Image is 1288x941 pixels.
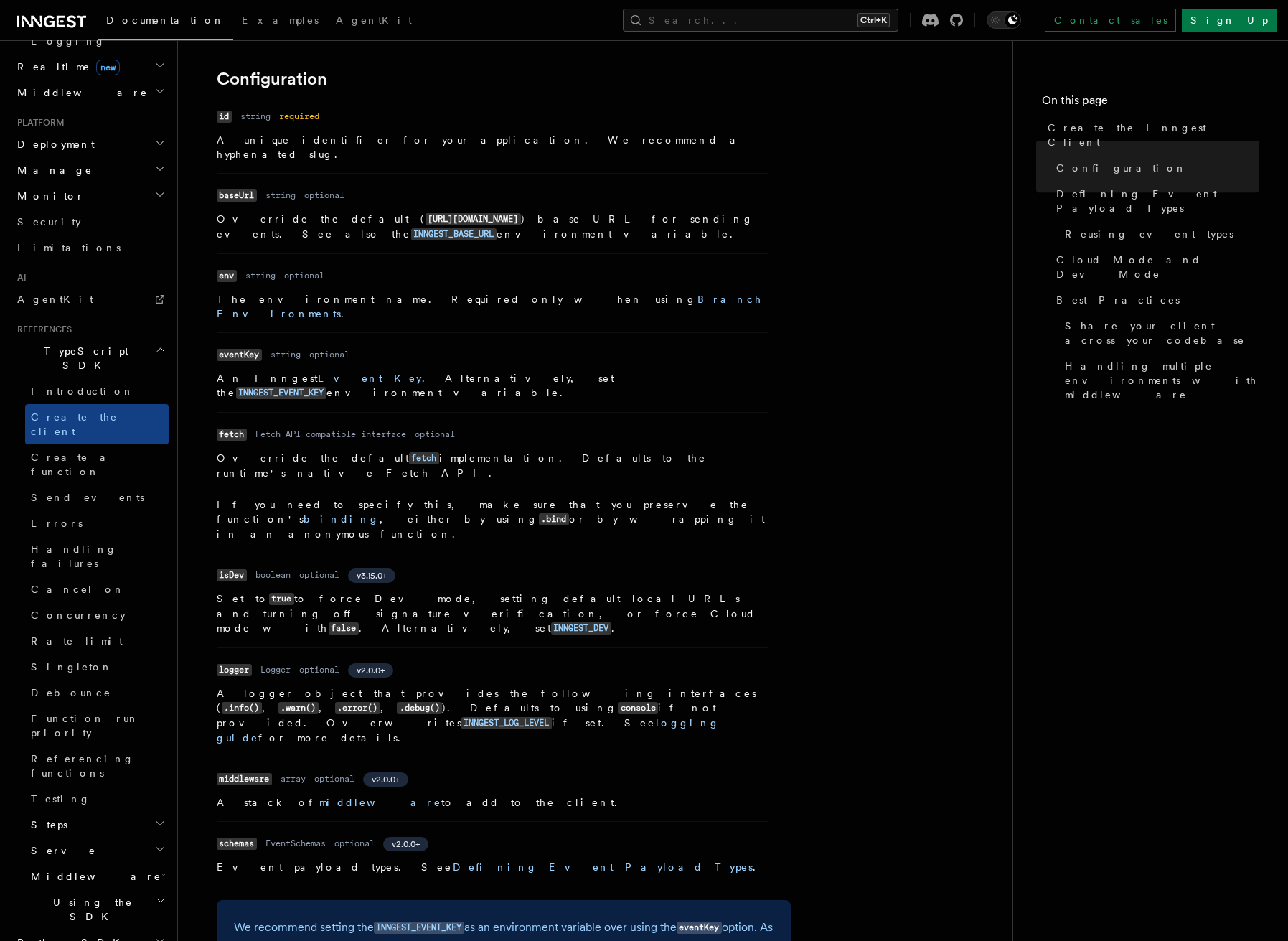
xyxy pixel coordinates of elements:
dd: optional [314,773,354,785]
a: AgentKit [11,286,169,312]
a: INNGEST_EVENT_KEY [236,387,326,398]
span: v3.15.0+ [357,570,387,581]
span: Send events [31,492,144,503]
code: .debug() [397,702,442,714]
p: The environment name. Required only when using . [217,292,768,321]
a: Defining Event Payload Types [1050,181,1259,221]
a: Documentation [98,4,233,40]
span: Concurrency [31,609,126,621]
a: Configuration [217,69,327,89]
span: Introduction [31,385,134,397]
span: References [11,324,72,335]
a: Concurrency [25,602,169,628]
p: A stack of to add to the client. [217,795,768,810]
a: Errors [25,510,169,536]
a: INNGEST_LOG_LEVEL [461,717,552,729]
p: A unique identifier for your application. We recommend a hyphenated slug. [217,133,768,161]
a: Configuration [1050,155,1259,181]
span: Deployment [11,137,95,151]
code: true [269,593,294,605]
span: Examples [242,14,319,26]
span: Cancel on [31,584,125,595]
span: Reusing event types [1065,227,1233,241]
span: v2.0.0+ [392,838,420,850]
a: Logging [25,28,169,54]
a: INNGEST_BASE_URL [411,228,497,240]
span: v2.0.0+ [372,774,400,785]
p: Set to to force Dev mode, setting default local URLs and turning off signature verification, or f... [217,591,768,636]
code: baseUrl [217,189,257,202]
button: TypeScript SDK [11,338,169,378]
button: Manage [11,157,169,183]
div: TypeScript SDK [11,378,169,930]
span: Create the Inngest Client [1048,121,1259,149]
button: Realtimenew [11,54,169,80]
dd: Logger [260,664,291,675]
a: Referencing functions [25,746,169,786]
a: Create a function [25,444,169,484]
button: Monitor [11,183,169,209]
a: Cancel on [25,576,169,602]
dd: optional [299,569,339,581]
span: Create the client [31,411,118,437]
button: Deployment [11,131,169,157]
span: Steps [25,818,67,832]
p: Override the default implementation. Defaults to the runtime's native Fetch API. [217,451,768,480]
span: Create a function [31,451,116,477]
span: Logging [31,35,105,47]
span: Serve [25,843,96,858]
code: eventKey [217,349,262,361]
a: Debounce [25,680,169,706]
a: Reusing event types [1059,221,1259,247]
a: Handling failures [25,536,169,576]
h4: On this page [1042,92,1259,115]
dd: boolean [255,569,291,581]
a: fetch [409,452,439,464]
a: Best Practices [1050,287,1259,313]
code: INNGEST_EVENT_KEY [374,922,464,934]
span: Testing [31,793,90,805]
a: Event Key [318,373,422,384]
a: Security [11,209,169,235]
dd: optional [309,349,349,360]
span: Middleware [11,85,148,100]
a: Examples [233,4,327,39]
code: .error() [335,702,380,714]
a: Cloud Mode and Dev Mode [1050,247,1259,287]
a: logging guide [217,717,720,744]
code: INNGEST_BASE_URL [411,228,497,240]
span: TypeScript SDK [11,344,155,373]
button: Search...Ctrl+K [623,9,898,32]
dd: optional [334,838,375,849]
button: Serve [25,838,169,863]
a: Send events [25,484,169,510]
a: Contact sales [1045,9,1176,32]
a: Share your client across your codebase [1059,313,1259,353]
code: middleware [217,773,272,785]
a: binding [304,513,380,525]
code: console [618,702,658,714]
button: Middleware [11,80,169,106]
span: new [96,60,120,75]
kbd: Ctrl+K [857,13,890,27]
code: id [217,111,232,123]
span: Singleton [31,661,113,673]
button: Steps [25,812,169,838]
dd: optional [299,664,339,675]
span: Debounce [31,687,111,698]
p: A logger object that provides the following interfaces ( , , , ). Defaults to using if not provid... [217,686,768,745]
p: If you need to specify this, make sure that you preserve the function's , either by using or by w... [217,497,768,541]
a: Function run priority [25,706,169,746]
a: Create the Inngest Client [1042,115,1259,155]
span: Using the SDK [25,895,156,924]
span: Middleware [25,869,161,884]
span: Defining Event Payload Types [1056,187,1259,215]
span: Platform [11,117,65,128]
span: Rate limit [31,635,123,647]
span: Handling failures [31,543,117,569]
code: [URL][DOMAIN_NAME] [426,213,521,225]
span: Monitor [11,189,85,203]
span: Handling multiple environments with middleware [1065,359,1259,402]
